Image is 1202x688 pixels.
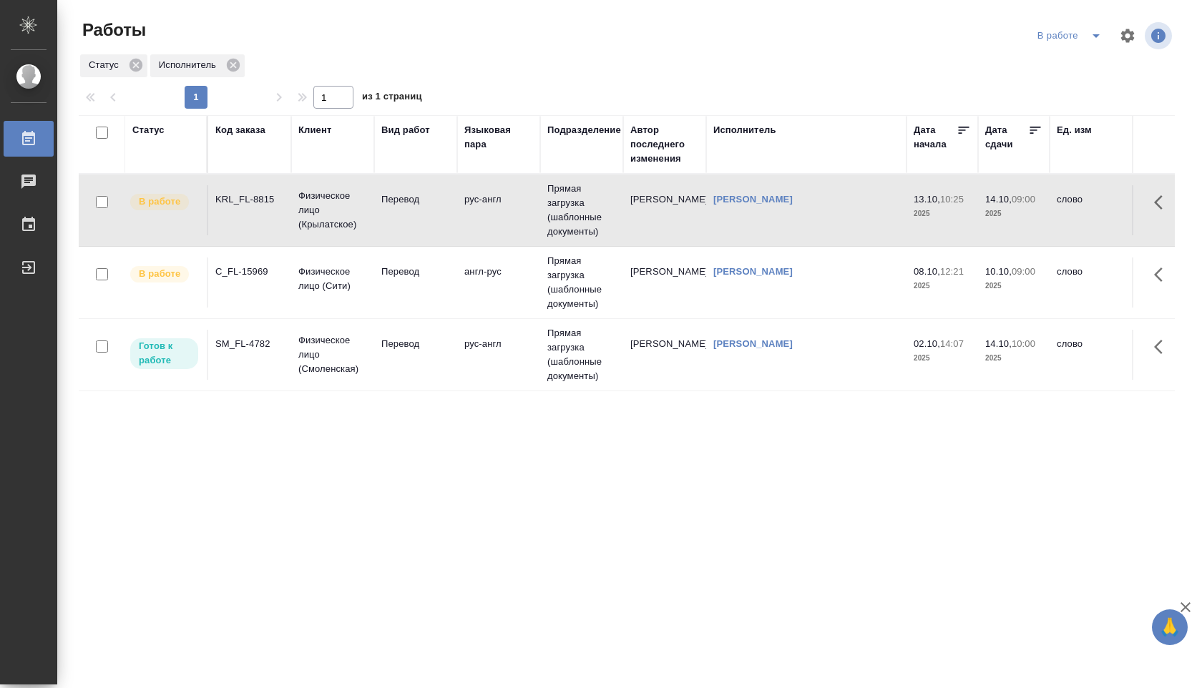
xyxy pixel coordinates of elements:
a: [PERSON_NAME] [713,266,793,277]
p: 2025 [985,207,1042,221]
p: 12:21 [940,266,964,277]
button: Здесь прячутся важные кнопки [1145,185,1180,220]
p: В работе [139,195,180,209]
p: 10:00 [1012,338,1035,349]
td: рус-англ [457,185,540,235]
td: [PERSON_NAME] [623,185,706,235]
div: SM_FL-4782 [215,337,284,351]
div: Языковая пара [464,123,533,152]
span: 🙏 [1158,612,1182,642]
td: рус-англ [457,330,540,380]
p: Исполнитель [159,58,221,72]
p: 08.10, [914,266,940,277]
td: Прямая загрузка (шаблонные документы) [540,319,623,390]
div: Клиент [298,123,331,137]
button: 🙏 [1152,609,1188,645]
p: 2025 [985,351,1042,365]
span: Настроить таблицу [1110,19,1145,53]
p: 09:00 [1012,266,1035,277]
div: Дата сдачи [985,123,1028,152]
p: Перевод [381,337,450,351]
div: C_FL-15969 [215,265,284,279]
p: Физическое лицо (Крылатское) [298,189,367,232]
a: [PERSON_NAME] [713,194,793,205]
p: 02.10, [914,338,940,349]
td: слово [1050,330,1133,380]
div: Исполнитель [713,123,776,137]
div: Исполнитель [150,54,245,77]
p: 2025 [914,279,971,293]
p: 14.10, [985,194,1012,205]
button: Здесь прячутся важные кнопки [1145,257,1180,292]
a: [PERSON_NAME] [713,338,793,349]
p: 14.10, [985,338,1012,349]
div: Исполнитель выполняет работу [129,192,200,212]
p: Физическое лицо (Сити) [298,265,367,293]
p: 2025 [985,279,1042,293]
div: Исполнитель может приступить к работе [129,337,200,370]
div: Статус [80,54,147,77]
div: Автор последнего изменения [630,123,699,166]
p: 13.10, [914,194,940,205]
td: слово [1050,257,1133,308]
p: 10:25 [940,194,964,205]
div: Исполнитель выполняет работу [129,265,200,284]
p: Физическое лицо (Смоленская) [298,333,367,376]
p: Статус [89,58,124,72]
span: из 1 страниц [362,88,422,109]
p: 10.10, [985,266,1012,277]
div: Дата начала [914,123,957,152]
td: Прямая загрузка (шаблонные документы) [540,247,623,318]
p: 2025 [914,351,971,365]
p: 14:07 [940,338,964,349]
td: англ-рус [457,257,540,308]
div: Статус [132,123,165,137]
p: В работе [139,267,180,281]
span: Работы [79,19,146,41]
div: Подразделение [547,123,621,137]
div: Ед. изм [1057,123,1092,137]
div: Код заказа [215,123,265,137]
p: Перевод [381,265,450,279]
td: [PERSON_NAME] [623,257,706,308]
div: Вид работ [381,123,430,137]
td: [PERSON_NAME] [623,330,706,380]
span: Посмотреть информацию [1145,22,1175,49]
div: KRL_FL-8815 [215,192,284,207]
td: слово [1050,185,1133,235]
p: 09:00 [1012,194,1035,205]
p: Готов к работе [139,339,190,368]
button: Здесь прячутся важные кнопки [1145,330,1180,364]
p: 2025 [914,207,971,221]
td: Прямая загрузка (шаблонные документы) [540,175,623,246]
div: split button [1034,24,1110,47]
p: Перевод [381,192,450,207]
